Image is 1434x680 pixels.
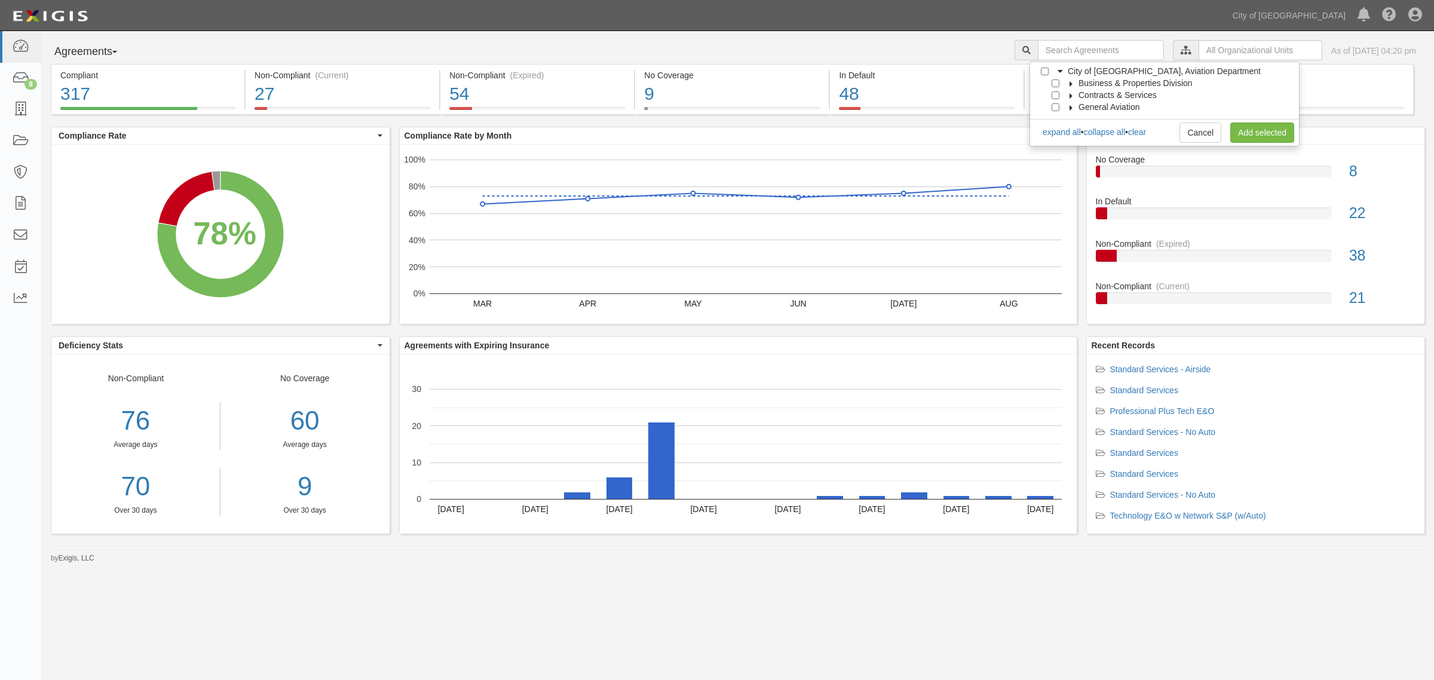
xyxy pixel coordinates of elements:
a: In Default22 [1096,195,1416,238]
div: 78% [193,211,256,256]
span: Deficiency Stats [59,339,375,351]
div: 8 [24,79,37,90]
i: Help Center - Complianz [1382,8,1396,23]
div: 38 [1340,245,1424,267]
div: 21 [1340,287,1424,309]
div: 6 [1229,81,1404,107]
div: Pending Review [1229,69,1404,81]
div: 22 [1340,203,1424,224]
text: 20% [408,262,425,271]
text: [DATE] [606,504,632,514]
div: Over 30 days [51,506,220,516]
b: Recent Records [1092,341,1156,350]
a: expand all [1043,127,1081,137]
small: by [51,553,94,563]
a: 70 [51,468,220,506]
text: 80% [408,182,425,191]
div: Non-Compliant [1087,280,1425,292]
div: Average days [229,440,381,450]
span: General Aviation [1078,102,1139,112]
text: [DATE] [859,504,885,514]
div: Non-Compliant (Expired) [449,69,625,81]
svg: A chart. [400,145,1077,324]
text: 40% [408,235,425,245]
b: Agreements with Expiring Insurance [405,341,550,350]
text: 30 [412,384,421,394]
text: 100% [404,155,425,164]
a: Add selected [1230,122,1294,143]
div: • • [1042,126,1146,138]
div: No Coverage [220,372,390,516]
a: Standard Services [1110,469,1178,479]
div: 48 [839,81,1015,107]
text: AUG [1000,299,1018,308]
text: MAR [473,299,492,308]
text: [DATE] [943,504,969,514]
div: 54 [449,81,625,107]
div: 9 [644,81,820,107]
span: Contracts & Services [1078,90,1157,100]
div: Compliant [60,69,235,81]
a: Standard Services - No Auto [1110,427,1216,437]
div: (Expired) [1156,238,1190,250]
a: Cancel [1179,122,1221,143]
text: [DATE] [890,299,917,308]
a: City of [GEOGRAPHIC_DATA] [1227,4,1352,27]
div: 8 [1340,161,1424,182]
svg: A chart. [400,354,1077,534]
a: No Coverage8 [1096,154,1416,196]
text: [DATE] [522,504,548,514]
text: [DATE] [690,504,716,514]
a: Non-Compliant(Current)27 [246,107,439,117]
div: (Expired) [510,69,544,81]
b: Compliance Rate by Month [405,131,512,140]
div: In Default [839,69,1015,81]
text: 60% [408,209,425,218]
a: Pending Review6 [1220,107,1414,117]
div: Average days [51,440,220,450]
div: As of [DATE] 04:20 pm [1331,45,1416,57]
text: 10 [412,458,421,467]
a: Standard Services [1110,448,1178,458]
a: In Default48 [830,107,1024,117]
a: Professional Plus Tech E&O [1110,406,1215,416]
img: logo-5460c22ac91f19d4615b14bd174203de0afe785f0fc80cf4dbbc73dc1793850b.png [9,5,91,27]
a: Non-Compliant(Expired)54 [440,107,634,117]
div: Non-Compliant (Current) [255,69,430,81]
input: Search Agreements [1038,40,1164,60]
button: Agreements [51,40,140,64]
a: Technology E&O w Network S&P (w/Auto) [1110,511,1266,520]
a: Exigis, LLC [59,554,94,562]
div: (Current) [1156,280,1190,292]
a: Compliant317 [51,107,244,117]
text: [DATE] [437,504,464,514]
div: 27 [255,81,430,107]
a: Expiring Insurance41 [1025,107,1218,117]
div: 60 [229,402,381,440]
a: Standard Services - Airside [1110,364,1211,374]
svg: A chart. [51,145,389,324]
div: Non-Compliant [51,372,220,516]
text: JUN [790,299,806,308]
div: No Coverage [1087,154,1425,166]
text: [DATE] [774,504,801,514]
button: Deficiency Stats [51,337,390,354]
a: Standard Services - No Auto [1110,490,1216,500]
a: Non-Compliant(Expired)38 [1096,238,1416,280]
input: All Organizational Units [1199,40,1322,60]
text: [DATE] [1027,504,1053,514]
a: clear [1128,127,1146,137]
div: Non-Compliant [1087,238,1425,250]
a: 9 [229,468,381,506]
div: (Current) [315,69,348,81]
div: 317 [60,81,235,107]
div: Over 30 days [229,506,381,516]
a: Non-Compliant(Current)21 [1096,280,1416,314]
span: Compliance Rate [59,130,375,142]
a: No Coverage9 [635,107,829,117]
